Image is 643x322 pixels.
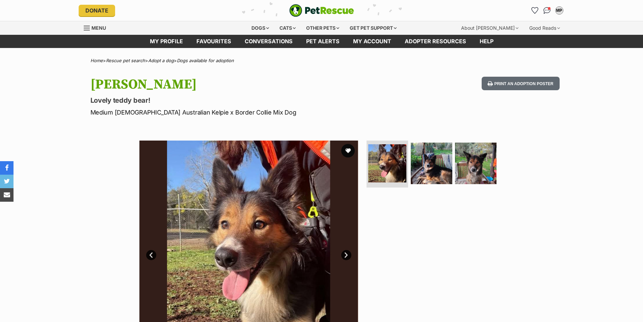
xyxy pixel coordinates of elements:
img: logo-e224e6f780fb5917bec1dbf3a21bbac754714ae5b6737aabdf751b685950b380.svg [289,4,354,17]
p: Lovely teddy bear! [90,96,376,105]
button: Print an adoption poster [482,77,559,91]
div: Other pets [301,21,344,35]
span: Menu [91,25,106,31]
div: Good Reads [525,21,565,35]
a: Favourites [530,5,540,16]
img: Photo of Gus [411,143,452,184]
div: > > > [74,58,570,63]
button: My account [554,5,565,16]
a: Pet alerts [299,35,346,48]
img: Photo of Gus [368,144,406,182]
a: Conversations [542,5,553,16]
a: Adopter resources [398,35,473,48]
a: My profile [143,35,190,48]
p: Medium [DEMOGRAPHIC_DATA] Australian Kelpie x Border Collie Mix Dog [90,108,376,117]
a: conversations [238,35,299,48]
img: chat-41dd97257d64d25036548639549fe6c8038ab92f7586957e7f3b1b290dea8141.svg [543,7,551,14]
a: Help [473,35,500,48]
img: Photo of Gus [455,143,497,184]
div: Dogs [247,21,274,35]
ul: Account quick links [530,5,565,16]
a: PetRescue [289,4,354,17]
a: Next [341,250,351,260]
a: Menu [84,21,111,33]
div: Get pet support [345,21,401,35]
div: Cats [275,21,300,35]
a: Donate [79,5,115,16]
a: Dogs available for adoption [177,58,234,63]
a: Rescue pet search [106,58,145,63]
div: MP [556,7,563,14]
a: Favourites [190,35,238,48]
button: favourite [341,144,355,157]
div: About [PERSON_NAME] [456,21,523,35]
a: Prev [146,250,156,260]
a: Home [90,58,103,63]
h1: [PERSON_NAME] [90,77,376,92]
a: Adopt a dog [148,58,174,63]
a: My account [346,35,398,48]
